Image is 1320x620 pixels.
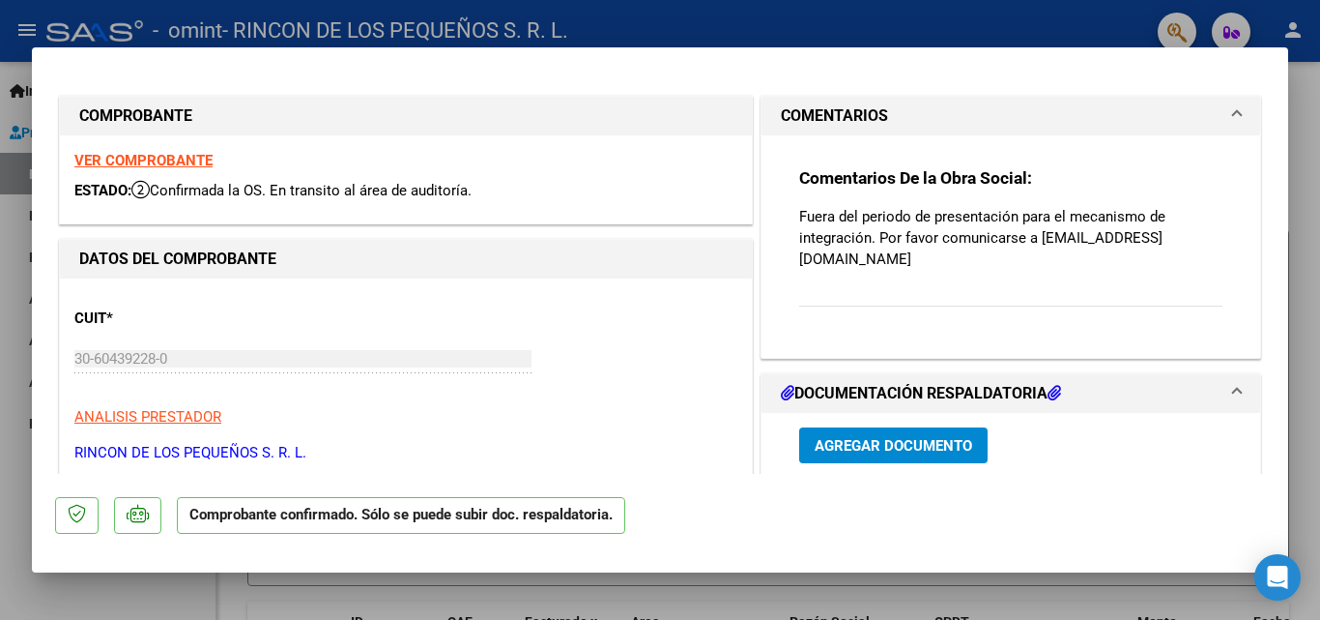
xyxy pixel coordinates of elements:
mat-expansion-panel-header: COMENTARIOS [761,97,1260,135]
button: Agregar Documento [799,428,988,463]
div: COMENTARIOS [761,135,1260,357]
a: VER COMPROBANTE [74,152,213,169]
strong: COMPROBANTE [79,106,192,125]
h1: COMENTARIOS [781,104,888,128]
mat-expansion-panel-header: DOCUMENTACIÓN RESPALDATORIA [761,374,1260,413]
span: Agregar Documento [815,437,972,455]
p: Comprobante confirmado. Sólo se puede subir doc. respaldatoria. [177,497,625,535]
strong: DATOS DEL COMPROBANTE [79,250,276,268]
span: ESTADO: [74,182,131,199]
span: Confirmada la OS. En transito al área de auditoría. [131,182,472,199]
p: CUIT [74,308,273,330]
p: Fuera del periodo de presentación para el mecanismo de integración. Por favor comunicarse a [EMAI... [799,206,1222,270]
div: Open Intercom Messenger [1254,554,1301,601]
h1: DOCUMENTACIÓN RESPALDATORIA [781,382,1061,405]
strong: Comentarios De la Obra Social: [799,168,1032,188]
p: RINCON DE LOS PEQUEÑOS S. R. L. [74,442,737,464]
span: ANALISIS PRESTADOR [74,408,221,426]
